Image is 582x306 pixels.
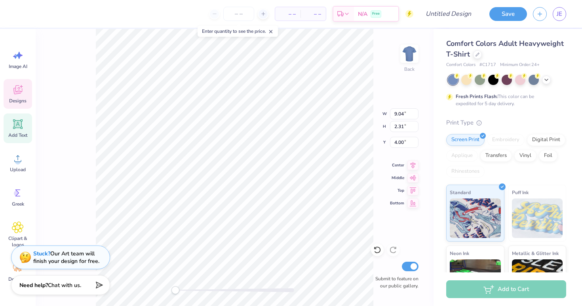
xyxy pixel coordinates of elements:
[390,187,404,194] span: Top
[9,98,27,104] span: Designs
[512,188,529,196] span: Puff Ink
[33,250,50,257] strong: Stuck?
[514,150,536,162] div: Vinyl
[450,188,471,196] span: Standard
[19,281,48,289] strong: Need help?
[390,200,404,206] span: Bottom
[358,10,367,18] span: N/A
[8,132,27,138] span: Add Text
[512,259,563,299] img: Metallic & Glitter Ink
[401,46,417,62] img: Back
[450,198,501,238] img: Standard
[390,175,404,181] span: Middle
[553,7,566,21] a: JE
[9,63,27,70] span: Image AI
[446,39,564,59] span: Comfort Colors Adult Heavyweight T-Shirt
[450,259,501,299] img: Neon Ink
[527,134,565,146] div: Digital Print
[539,150,557,162] div: Foil
[171,286,179,294] div: Accessibility label
[198,26,278,37] div: Enter quantity to see the price.
[8,276,27,282] span: Decorate
[390,162,404,168] span: Center
[371,275,418,289] label: Submit to feature on our public gallery.
[280,10,296,18] span: – –
[305,10,321,18] span: – –
[223,7,254,21] input: – –
[5,235,31,248] span: Clipart & logos
[479,62,496,68] span: # C1717
[33,250,99,265] div: Our Art team will finish your design for free.
[480,150,512,162] div: Transfers
[500,62,540,68] span: Minimum Order: 24 +
[10,166,26,173] span: Upload
[557,9,562,19] span: JE
[446,150,478,162] div: Applique
[446,166,485,178] div: Rhinestones
[512,198,563,238] img: Puff Ink
[446,134,485,146] div: Screen Print
[48,281,81,289] span: Chat with us.
[419,6,477,22] input: Untitled Design
[456,93,498,100] strong: Fresh Prints Flash:
[487,134,525,146] div: Embroidery
[446,118,566,127] div: Print Type
[456,93,553,107] div: This color can be expedited for 5 day delivery.
[450,249,469,257] span: Neon Ink
[512,249,559,257] span: Metallic & Glitter Ink
[404,66,415,73] div: Back
[446,62,475,68] span: Comfort Colors
[372,11,380,17] span: Free
[489,7,527,21] button: Save
[12,201,24,207] span: Greek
